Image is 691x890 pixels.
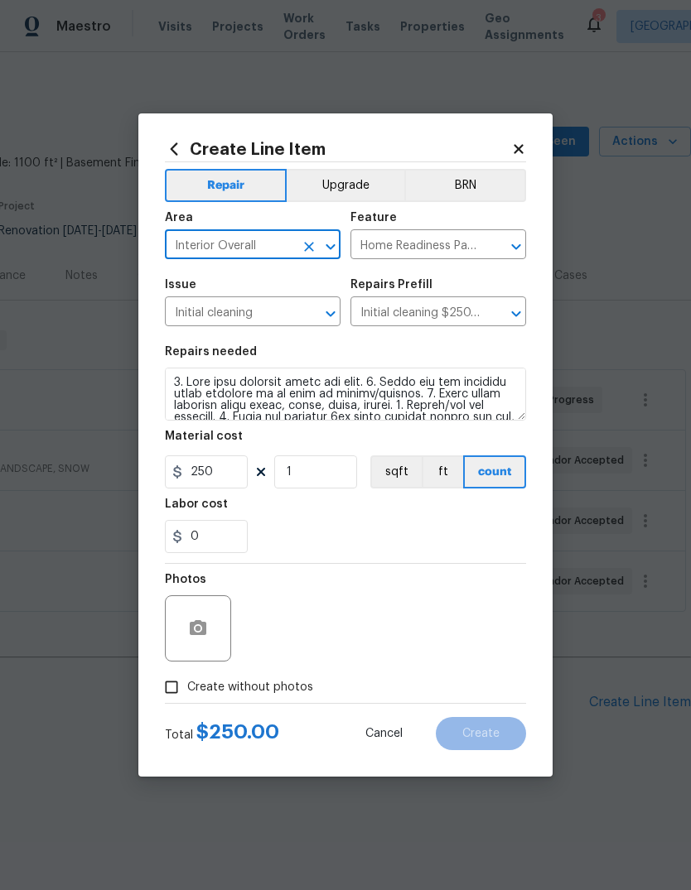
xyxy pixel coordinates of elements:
[165,574,206,585] h5: Photos
[165,346,257,358] h5: Repairs needed
[297,235,321,258] button: Clear
[436,717,526,750] button: Create
[165,724,279,743] div: Total
[165,212,193,224] h5: Area
[404,169,526,202] button: BRN
[165,140,511,158] h2: Create Line Item
[339,717,429,750] button: Cancel
[319,235,342,258] button: Open
[505,302,528,325] button: Open
[196,722,279,742] span: $ 250.00
[350,212,397,224] h5: Feature
[350,279,432,291] h5: Repairs Prefill
[165,279,196,291] h5: Issue
[319,302,342,325] button: Open
[463,455,526,488] button: count
[165,498,228,510] h5: Labor cost
[165,169,287,202] button: Repair
[365,728,403,740] span: Cancel
[505,235,528,258] button: Open
[165,368,526,421] textarea: 3. Lore ipsu dolorsit ametc adi elit. 6. Seddo eiu tem incididu utlab etdolore ma al enim ad mini...
[287,169,405,202] button: Upgrade
[187,679,313,696] span: Create without photos
[370,455,422,488] button: sqft
[165,431,243,442] h5: Material cost
[422,455,463,488] button: ft
[462,728,500,740] span: Create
